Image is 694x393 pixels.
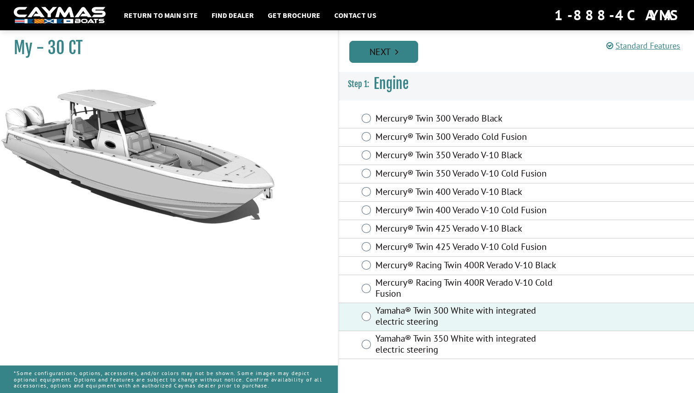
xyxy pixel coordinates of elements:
[119,9,202,21] a: Return to main site
[375,168,566,181] label: Mercury® Twin 350 Verado V-10 Cold Fusion
[375,149,566,163] label: Mercury® Twin 350 Verado V-10 Black
[375,205,566,218] label: Mercury® Twin 400 Verado V-10 Cold Fusion
[14,7,106,24] img: white-logo-c9c8dbefe5ff5ceceb0f0178aa75bf4bb51f6bca0971e226c86eb53dfe498488.png
[375,277,566,301] label: Mercury® Racing Twin 400R Verado V-10 Cold Fusion
[207,9,258,21] a: Find Dealer
[330,9,381,21] a: Contact Us
[554,5,680,25] div: 1-888-4CAYMAS
[375,241,566,255] label: Mercury® Twin 425 Verado V-10 Cold Fusion
[349,41,418,63] a: Next
[375,113,566,126] label: Mercury® Twin 300 Verado Black
[375,333,566,357] label: Yamaha® Twin 350 White with integrated electric steering
[347,39,694,63] ul: Pagination
[375,186,566,199] label: Mercury® Twin 400 Verado V-10 Black
[339,67,694,101] h3: Engine
[14,38,315,58] h1: My - 30 CT
[263,9,325,21] a: Get Brochure
[606,40,680,51] a: Standard Features
[14,365,324,393] p: *Some configurations, options, accessories, and/or colors may not be shown. Some images may depic...
[375,131,566,144] label: Mercury® Twin 300 Verado Cold Fusion
[375,305,566,329] label: Yamaha® Twin 300 White with integrated electric steering
[375,260,566,273] label: Mercury® Racing Twin 400R Verado V-10 Black
[375,223,566,236] label: Mercury® Twin 425 Verado V-10 Black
